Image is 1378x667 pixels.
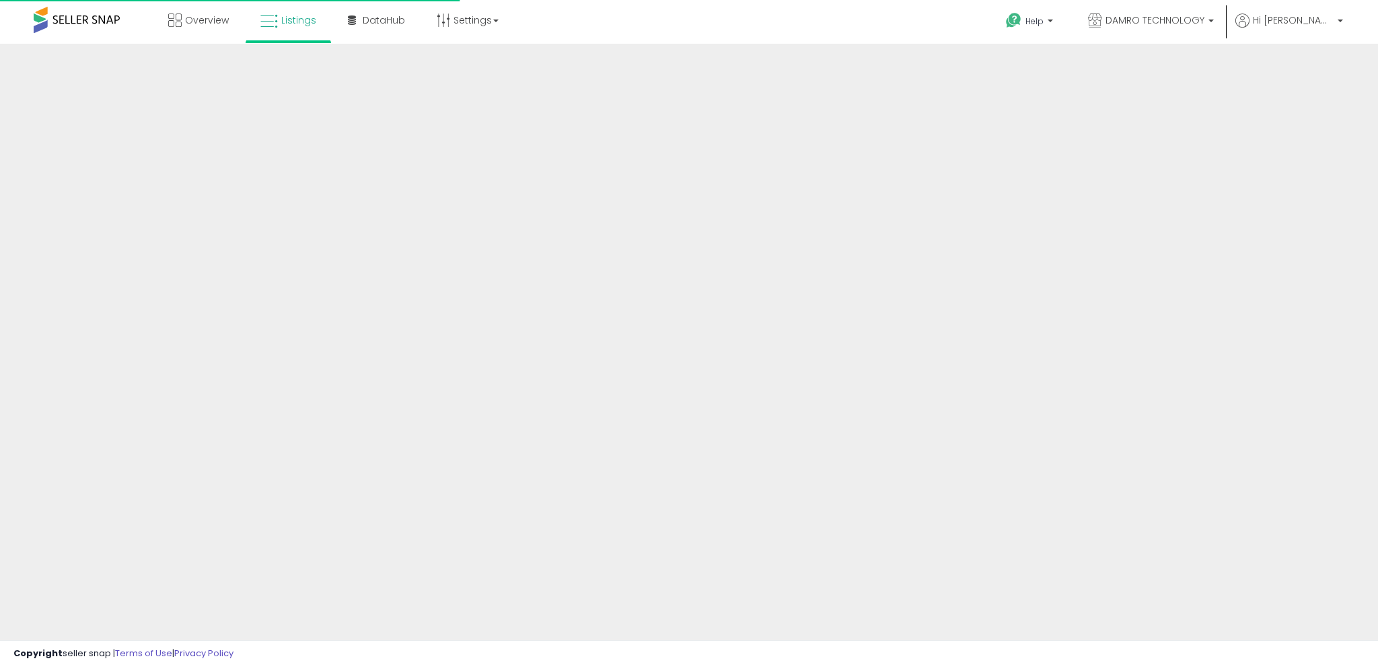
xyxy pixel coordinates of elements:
a: Hi [PERSON_NAME] [1235,13,1343,44]
span: DataHub [363,13,405,27]
span: Help [1025,15,1044,27]
span: Overview [185,13,229,27]
span: DAMRO TECHNOLOGY [1105,13,1204,27]
i: Get Help [1005,12,1022,29]
span: Hi [PERSON_NAME] [1253,13,1334,27]
span: Listings [281,13,316,27]
a: Help [995,2,1066,44]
